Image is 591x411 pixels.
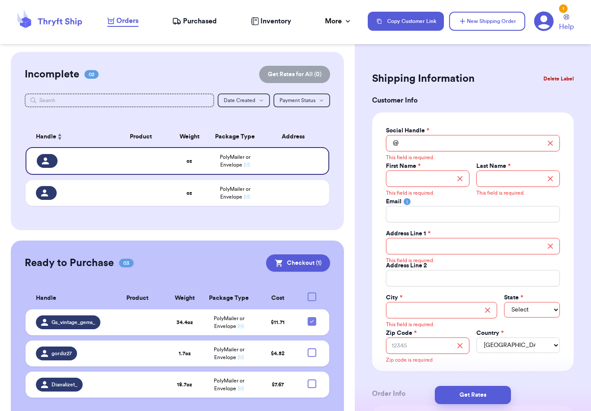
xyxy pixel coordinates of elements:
[559,14,574,32] a: Help
[56,132,63,142] button: Sort ascending
[25,67,79,81] h2: Incomplete
[183,16,217,26] span: Purchased
[51,319,95,326] span: Gs_vintage_gems_
[116,16,138,26] span: Orders
[186,190,192,196] strong: oz
[271,320,285,325] span: $ 11.71
[476,189,525,196] p: This field is required.
[386,126,429,135] label: Social Handle
[107,16,138,27] a: Orders
[386,337,469,354] input: 12345
[36,294,56,303] span: Handle
[108,287,167,309] th: Product
[435,386,511,404] button: Get Rates
[540,69,577,88] button: Delete Label
[266,254,330,272] button: Checkout (1)
[259,66,330,83] button: Get Rates for All (0)
[202,287,256,309] th: Package Type
[559,4,568,13] div: 1
[386,162,421,170] label: First Name
[84,70,99,79] span: 02
[186,158,192,164] strong: oz
[372,72,475,86] h2: Shipping Information
[171,126,208,147] th: Weight
[214,347,244,360] span: PolyMailer or Envelope ✉️
[110,126,171,147] th: Product
[167,287,202,309] th: Weight
[386,321,434,328] p: This field is required.
[279,98,315,103] span: Payment Status
[325,16,352,26] div: More
[214,378,244,391] span: PolyMailer or Envelope ✉️
[260,16,291,26] span: Inventory
[256,287,300,309] th: Cost
[179,351,191,356] strong: 1.7 oz
[36,132,56,141] span: Handle
[386,293,402,302] label: City
[177,382,192,387] strong: 18.7 oz
[51,381,77,388] span: Dianalizet_
[476,162,511,170] label: Last Name
[386,261,427,270] label: Address Line 2
[273,93,330,107] button: Payment Status
[386,189,434,196] p: This field is required.
[368,12,444,31] button: Copy Customer Link
[272,382,284,387] span: $ 7.67
[386,154,434,161] p: This field is required.
[386,135,398,151] div: @
[51,350,72,357] span: gordiz27
[251,16,291,26] a: Inventory
[386,329,417,337] label: Zip Code
[220,186,251,199] span: PolyMailer or Envelope ✉️
[534,11,554,31] a: 1
[214,316,244,329] span: PolyMailer or Envelope ✉️
[559,22,574,32] span: Help
[119,259,134,267] span: 03
[386,197,401,206] label: Email
[372,95,574,106] h3: Customer Info
[386,257,434,264] p: This field is required.
[177,320,193,325] strong: 34.4 oz
[218,93,270,107] button: Date Created
[271,351,285,356] span: $ 4.52
[262,126,329,147] th: Address
[386,229,430,238] label: Address Line 1
[25,256,114,270] h2: Ready to Purchase
[224,98,255,103] span: Date Created
[386,356,433,363] p: Zip code is required
[449,12,525,31] button: New Shipping Order
[476,329,504,337] label: Country
[25,93,214,107] input: Search
[208,126,262,147] th: Package Type
[504,293,523,302] label: State
[220,154,251,167] span: PolyMailer or Envelope ✉️
[172,16,217,26] a: Purchased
